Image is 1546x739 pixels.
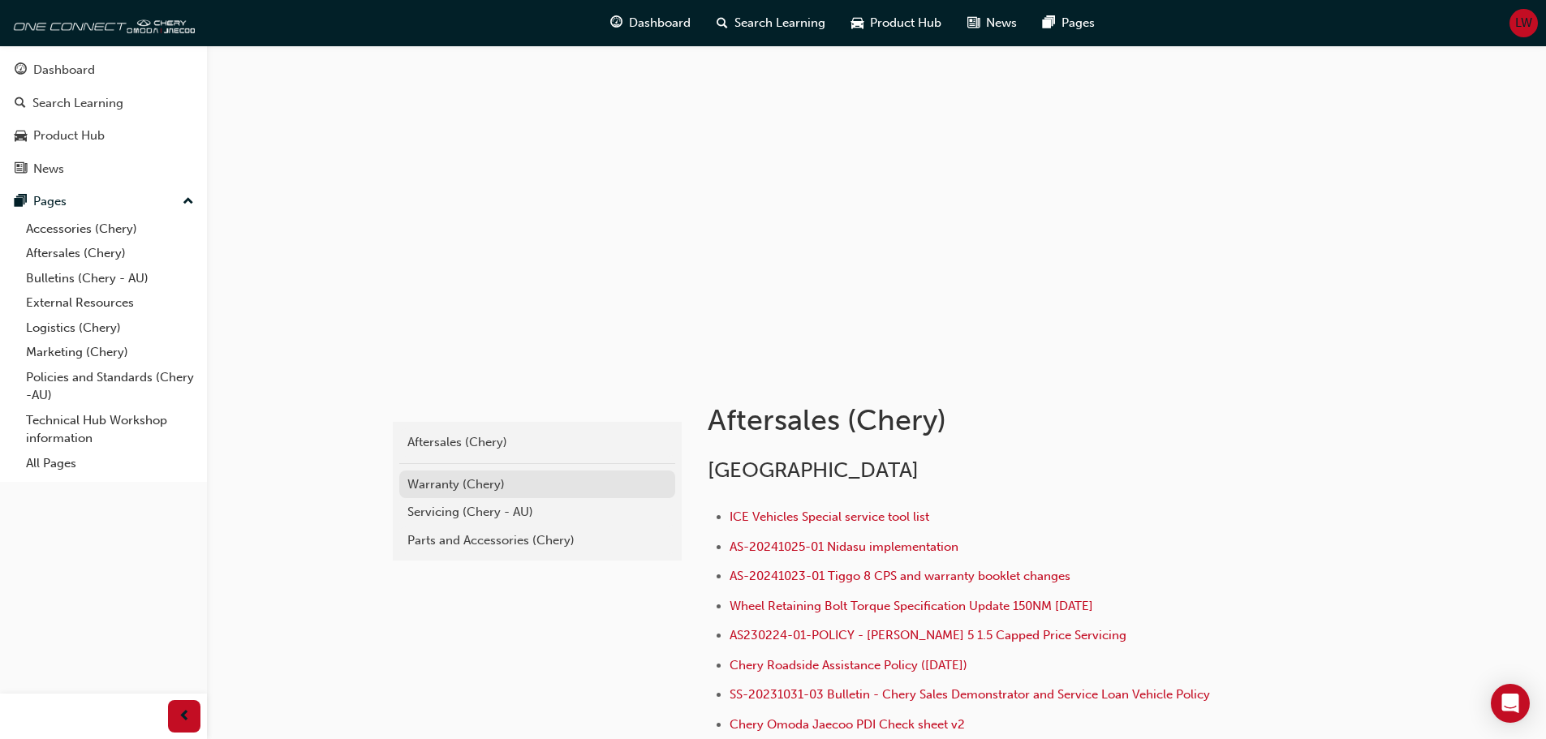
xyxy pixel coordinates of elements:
a: Aftersales (Chery) [399,428,675,457]
span: Search Learning [734,14,825,32]
a: Servicing (Chery - AU) [399,498,675,526]
a: Marketing (Chery) [19,340,200,365]
a: Logistics (Chery) [19,316,200,341]
span: up-icon [183,191,194,213]
span: LW [1515,14,1532,32]
div: Dashboard [33,61,95,79]
a: Search Learning [6,88,200,118]
a: guage-iconDashboard [597,6,704,40]
a: SS-20231031-03 Bulletin - Chery Sales Demonstrator and Service Loan Vehicle Policy [730,687,1210,702]
span: News [986,14,1017,32]
span: guage-icon [15,63,27,78]
img: oneconnect [8,6,195,39]
a: ICE Vehicles Special service tool list [730,509,929,524]
a: AS-20241025-01 Nidasu implementation [730,539,958,554]
div: Search Learning [32,94,123,113]
span: pages-icon [15,195,27,209]
span: car-icon [851,13,863,33]
button: DashboardSearch LearningProduct HubNews [6,52,200,187]
span: search-icon [15,97,26,111]
a: AS-20241023-01 Tiggo 8 CPS and warranty booklet changes [730,569,1070,583]
a: Chery Roadside Assistance Policy ([DATE]) [730,658,967,672]
span: prev-icon [179,707,191,727]
div: News [33,160,64,178]
a: All Pages [19,451,200,476]
a: Warranty (Chery) [399,470,675,499]
a: Dashboard [6,55,200,85]
span: car-icon [15,129,27,144]
span: [GEOGRAPHIC_DATA] [708,458,919,483]
a: Parts and Accessories (Chery) [399,526,675,555]
div: Aftersales (Chery) [407,433,667,452]
a: Aftersales (Chery) [19,241,200,266]
span: Product Hub [870,14,941,32]
a: External Resources [19,290,200,316]
button: Pages [6,187,200,217]
span: guage-icon [610,13,622,33]
a: Technical Hub Workshop information [19,408,200,451]
div: Pages [33,192,67,211]
div: Warranty (Chery) [407,475,667,494]
a: Product Hub [6,121,200,151]
span: Pages [1062,14,1095,32]
div: Parts and Accessories (Chery) [407,531,667,550]
a: news-iconNews [954,6,1030,40]
div: Servicing (Chery - AU) [407,503,667,522]
span: news-icon [967,13,980,33]
a: pages-iconPages [1030,6,1108,40]
span: Dashboard [629,14,691,32]
span: news-icon [15,162,27,177]
button: LW [1509,9,1538,37]
span: pages-icon [1043,13,1055,33]
a: News [6,154,200,184]
a: Policies and Standards (Chery -AU) [19,365,200,408]
div: Open Intercom Messenger [1491,684,1530,723]
a: search-iconSearch Learning [704,6,838,40]
a: AS230224-01-POLICY - [PERSON_NAME] 5 1.5 Capped Price Servicing [730,628,1126,642]
a: Accessories (Chery) [19,217,200,242]
div: Product Hub [33,127,105,145]
span: search-icon [717,13,728,33]
a: car-iconProduct Hub [838,6,954,40]
a: Wheel Retaining Bolt Torque Specification Update 150NM [DATE] [730,599,1093,613]
h1: Aftersales (Chery) [708,402,1240,438]
a: Chery Omoda Jaecoo PDI Check sheet v2 [730,717,965,732]
a: Bulletins (Chery - AU) [19,266,200,291]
